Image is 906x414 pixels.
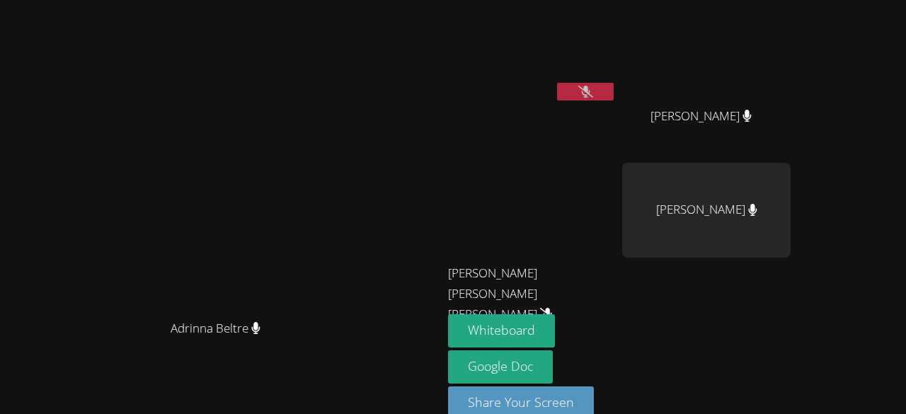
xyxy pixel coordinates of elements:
[448,314,555,347] button: Whiteboard
[448,263,605,325] span: [PERSON_NAME] [PERSON_NAME] [PERSON_NAME]
[622,163,791,258] div: [PERSON_NAME]
[171,318,260,339] span: Adrinna Beltre
[448,350,553,384] a: Google Doc
[650,106,752,127] span: [PERSON_NAME]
